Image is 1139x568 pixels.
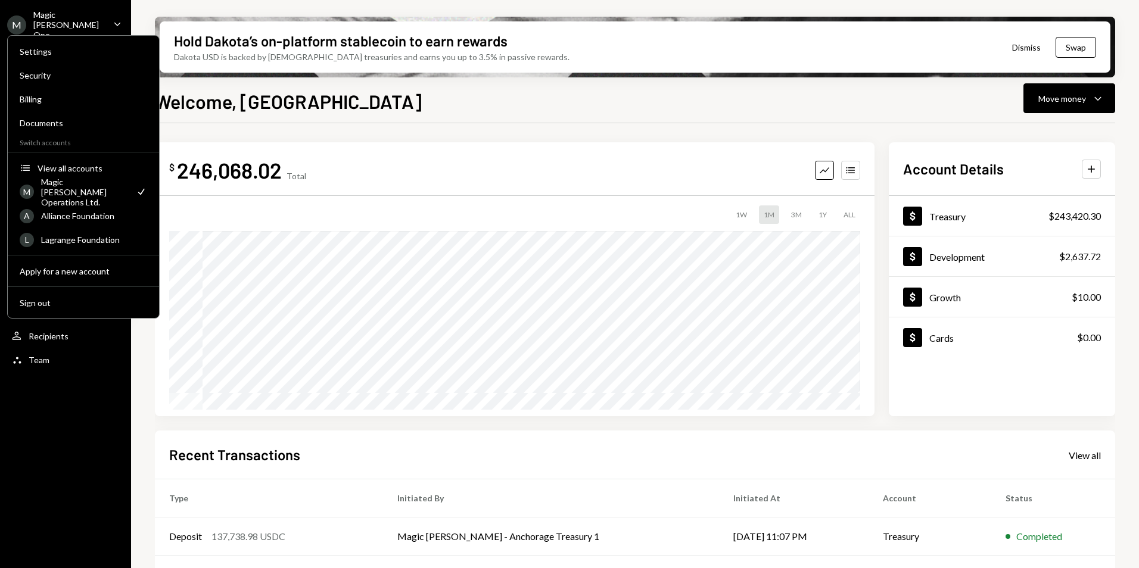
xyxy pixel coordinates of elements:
button: Apply for a new account [13,261,154,282]
div: Sign out [20,298,147,308]
a: Growth$10.00 [889,277,1115,317]
th: Initiated By [383,479,719,517]
a: Billing [13,88,154,110]
div: Cards [929,332,954,344]
div: Magic [PERSON_NAME] Operations Ltd. [41,177,128,207]
h1: Welcome, [GEOGRAPHIC_DATA] [155,89,422,113]
h2: Account Details [903,159,1004,179]
div: Growth [929,292,961,303]
div: Dakota USD is backed by [DEMOGRAPHIC_DATA] treasuries and earns you up to 3.5% in passive rewards. [174,51,569,63]
a: AAlliance Foundation [13,205,154,226]
a: Team [7,349,124,370]
td: [DATE] 11:07 PM [719,517,869,555]
button: Sign out [13,292,154,314]
div: A [20,209,34,223]
a: Treasury$243,420.30 [889,196,1115,236]
div: Deposit [169,529,202,544]
div: Team [29,355,49,365]
a: Security [13,64,154,86]
div: Settings [20,46,147,57]
button: Move money [1023,83,1115,113]
td: Magic [PERSON_NAME] - Anchorage Treasury 1 [383,517,719,555]
div: 246,068.02 [177,157,282,183]
div: Move money [1038,92,1086,105]
div: M [20,185,34,199]
th: Account [869,479,991,517]
div: $ [169,161,175,173]
a: Settings [13,40,154,62]
h2: Recent Transactions [169,445,300,464]
div: L [20,233,34,247]
div: ALL [839,205,860,224]
button: Dismiss [997,33,1056,61]
td: Treasury [869,517,991,555]
a: Recipients [7,325,124,347]
div: Lagrange Foundation [41,235,147,245]
a: Documents [13,112,154,133]
div: Apply for a new account [20,266,147,276]
th: Status [991,479,1115,517]
div: Security [20,70,147,80]
a: View all [1069,448,1101,461]
div: Recipients [29,331,69,341]
div: Billing [20,94,147,104]
th: Initiated At [719,479,869,517]
div: Magic [PERSON_NAME] Ope... [33,10,104,40]
div: $0.00 [1077,330,1101,345]
a: Cards$0.00 [889,317,1115,357]
button: View all accounts [13,158,154,179]
div: Treasury [929,211,966,222]
div: 3M [786,205,807,224]
div: 137,738.98 USDC [211,529,285,544]
div: Alliance Foundation [41,211,147,221]
a: LLagrange Foundation [13,229,154,250]
button: Swap [1056,37,1096,58]
div: M [7,15,26,35]
div: Total [287,171,306,181]
div: View all accounts [38,163,147,173]
div: $10.00 [1072,290,1101,304]
div: Documents [20,118,147,128]
div: 1M [759,205,779,224]
div: Hold Dakota’s on-platform stablecoin to earn rewards [174,31,508,51]
div: Development [929,251,985,263]
div: $243,420.30 [1048,209,1101,223]
div: Switch accounts [8,136,159,147]
div: 1W [731,205,752,224]
div: 1Y [814,205,832,224]
div: $2,637.72 [1059,249,1101,264]
a: Development$2,637.72 [889,236,1115,276]
th: Type [155,479,383,517]
div: View all [1069,450,1101,461]
div: Completed [1016,529,1062,544]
